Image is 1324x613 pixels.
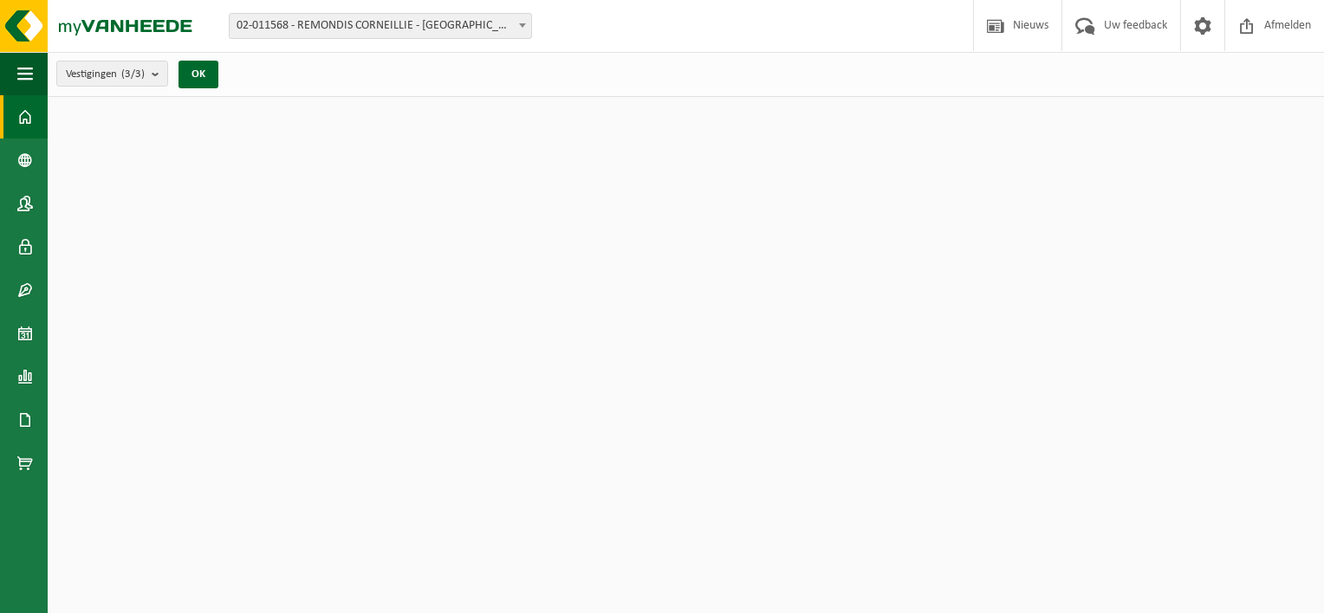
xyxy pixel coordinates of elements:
[66,61,145,87] span: Vestigingen
[121,68,145,80] count: (3/3)
[230,14,531,38] span: 02-011568 - REMONDIS CORNEILLIE - BRUGGE
[178,61,218,88] button: OK
[56,61,168,87] button: Vestigingen(3/3)
[229,13,532,39] span: 02-011568 - REMONDIS CORNEILLIE - BRUGGE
